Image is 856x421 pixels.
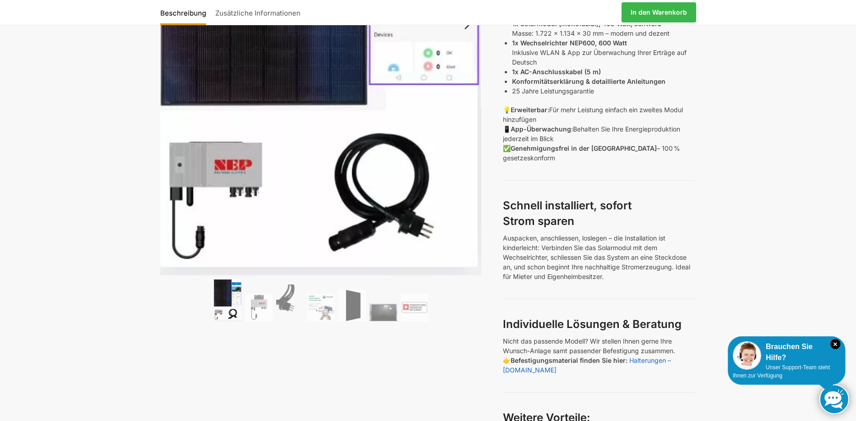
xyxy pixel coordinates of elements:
p: Masse: 1.722 x 1.134 x 30 mm – modern und dezent [512,19,696,38]
span: Unser Support-Team steht Ihnen zur Verfügung [733,364,830,379]
img: Anschlusskabel-3meter_schweizer-stecker [276,284,304,321]
strong: Individuelle Lösungen & Beratung [503,317,682,331]
strong: App-Überwachung: [511,125,573,133]
img: Steckerfertig Plug & Play mit 410 Watt [214,279,241,321]
strong: Befestigungsmaterial finden Sie hier: [511,356,627,364]
p: Nicht das passende Modell? Wir stellen Ihnen gerne Ihre Wunsch-Anlage samt passender Befestigung ... [503,336,696,375]
strong: Schnell installiert, sofort Strom sparen [503,199,632,228]
i: Schließen [830,339,840,349]
p: Inklusive WLAN & App zur Überwachung Ihrer Erträge auf Deutsch [512,38,696,67]
img: Balkonkraftwerk 405/600 Watt erweiterbar – Bild 4 [307,294,335,321]
strong: Konformitätserklärung & detaillierte Anleitungen [512,77,665,85]
img: Customer service [733,341,761,370]
strong: 1x Wechselrichter NEP600, 600 Watt [512,39,627,47]
div: Brauchen Sie Hilfe? [733,341,840,363]
img: TommaTech Vorderseite [338,290,366,321]
strong: Genehmigungsfrei in der [GEOGRAPHIC_DATA] [511,144,657,152]
p: 💡 Für mehr Leistung einfach ein zweites Modul hinzufügen 📱 Behalten Sie Ihre Energieproduktion je... [503,105,696,163]
p: Auspacken, anschliessen, loslegen – die Installation ist kinderleicht: Verbinden Sie das Solarmod... [503,233,696,281]
img: Balkonkraftwerk 405/600 Watt erweiterbar – Bild 7 [401,294,428,321]
strong: 1x Solarmodul (monofazial), 405 Watt, schwarz [512,20,661,27]
img: Balkonkraftwerk 405/600 Watt erweiterbar – Bild 6 [370,304,397,321]
a: Beschreibung [160,1,211,23]
strong: Erweiterbar: [511,106,549,114]
strong: 1x AC-Anschlusskabel (5 m) [512,68,601,76]
a: Zusätzliche Informationen [211,1,305,23]
img: Nep 600 [245,294,273,321]
li: 25 Jahre Leistungsgarantie [512,86,696,96]
a: In den Warenkorb [622,2,696,22]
